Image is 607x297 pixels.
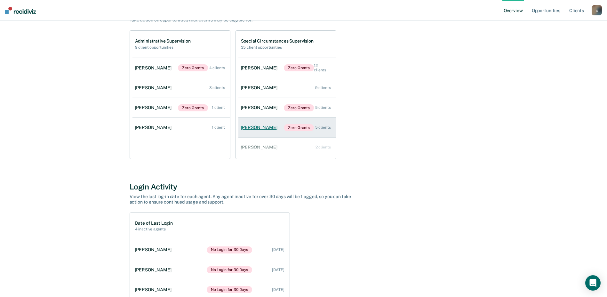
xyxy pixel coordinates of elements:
h1: Date of Last Login [135,221,173,226]
h2: 35 client opportunities [241,45,314,50]
div: [DATE] [272,268,284,272]
a: [PERSON_NAME]No Login for 30 Days [DATE] [132,260,290,280]
div: 12 clients [314,63,331,73]
div: [PERSON_NAME] [135,125,174,130]
div: 1 client [212,125,225,130]
a: [PERSON_NAME]Zero Grants 5 clients [238,98,336,118]
div: [PERSON_NAME] [241,145,280,150]
span: Zero Grants [284,104,314,111]
div: 5 clients [315,105,331,110]
div: [PERSON_NAME] [135,65,174,71]
a: [PERSON_NAME]Zero Grants 1 client [132,98,230,118]
div: [DATE] [272,287,284,292]
span: No Login for 30 Days [207,286,252,293]
a: [PERSON_NAME] 1 client [132,118,230,137]
a: [PERSON_NAME]Zero Grants 4 clients [132,58,230,78]
div: 9 clients [315,85,331,90]
div: [PERSON_NAME] [135,287,174,293]
div: 1 client [212,105,225,110]
h1: Special Circumstances Supervision [241,38,314,44]
a: [PERSON_NAME]Zero Grants 5 clients [238,118,336,138]
span: Zero Grants [284,124,314,131]
div: [PERSON_NAME] [241,85,280,91]
div: [PERSON_NAME] [135,267,174,273]
div: [PERSON_NAME] [241,125,280,130]
a: [PERSON_NAME]Zero Grants 12 clients [238,57,336,79]
a: [PERSON_NAME] 3 clients [132,79,230,97]
span: No Login for 30 Days [207,266,252,273]
div: Open Intercom Messenger [585,275,601,291]
button: g [592,5,602,15]
div: [PERSON_NAME] [135,247,174,253]
div: View the last log-in date for each agent. Any agent inactive for over 30 days will be flagged, so... [130,194,354,205]
img: Recidiviz [5,7,36,14]
div: [PERSON_NAME] [135,85,174,91]
a: [PERSON_NAME] 9 clients [238,79,336,97]
div: [PERSON_NAME] [241,105,280,110]
h1: Administrative Supervision [135,38,191,44]
div: 4 clients [209,66,225,70]
span: Zero Grants [284,64,314,71]
h2: 4 inactive agents [135,227,173,231]
span: No Login for 30 Days [207,246,252,253]
div: 3 clients [209,85,225,90]
div: [PERSON_NAME] [135,105,174,110]
a: [PERSON_NAME] 2 clients [238,138,336,157]
div: 5 clients [315,125,331,130]
div: [DATE] [272,247,284,252]
span: Zero Grants [178,104,208,111]
div: Login Activity [130,182,478,191]
div: [PERSON_NAME] [241,65,280,71]
h2: 9 client opportunities [135,45,191,50]
div: 2 clients [315,145,331,149]
span: Zero Grants [178,64,208,71]
a: [PERSON_NAME]No Login for 30 Days [DATE] [132,240,290,260]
